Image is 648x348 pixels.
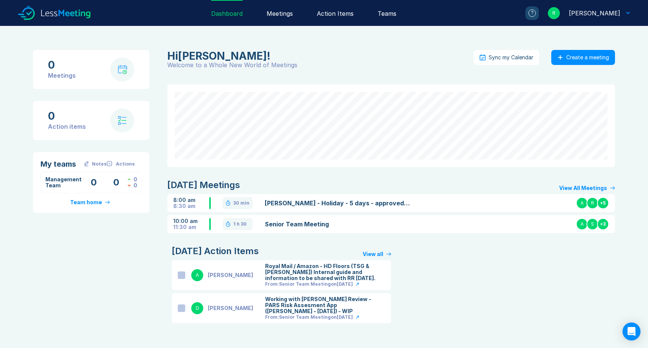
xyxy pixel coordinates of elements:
div: Create a meeting [566,54,609,60]
div: R [548,7,560,19]
div: A [576,218,588,230]
div: 0 [133,176,137,182]
div: S [586,218,598,230]
div: Actions Assigned this Week [127,182,137,188]
div: R [586,197,598,209]
div: ? [528,9,536,17]
div: From: Senior Team Meeting on [DATE] [265,314,353,320]
div: Royal Mail / Amazon - HD Floors (TSG & [PERSON_NAME]) Internal guide and information to be shared... [265,263,385,281]
div: Actions [116,161,135,167]
a: [PERSON_NAME] - Holiday - 5 days - approved DS - Noted IP [265,199,410,208]
div: + 5 [597,197,609,209]
div: Meetings [48,71,76,80]
div: D [191,302,203,314]
a: View all [363,251,391,257]
div: View all [363,251,383,257]
a: Senior Team Meeting [265,220,410,229]
div: Welcome to a Whole New World of Meetings [167,62,474,68]
img: caret-up-green.svg [127,178,130,181]
div: A [576,197,588,209]
div: + 3 [597,218,609,230]
img: arrow-right-primary.svg [105,200,110,204]
div: Action items [48,122,86,131]
div: 10:00 am [173,218,209,224]
div: 11:30 am [173,224,209,230]
img: check-list.svg [118,116,127,125]
div: Meetings with Notes this Week [83,176,105,188]
div: [PERSON_NAME] [208,305,253,311]
img: caret-down-red.svg [127,184,130,187]
div: [DATE] Meetings [167,179,240,191]
div: Richard Rust [569,9,620,18]
div: Notes [92,161,106,167]
div: Team home [70,199,102,205]
div: A [191,269,203,281]
div: My teams [40,160,83,169]
div: 8:30 am [173,203,209,209]
div: Working with [PERSON_NAME] Review - PARS Risk Assesment App ([PERSON_NAME] - [DATE]) - WIP [265,296,385,314]
div: From: Senior Team Meeting on [DATE] [265,281,353,287]
div: 0 [48,59,76,71]
div: Richard Rust [167,50,469,62]
div: Open Intercom Messenger [622,322,640,340]
div: [DATE] Action Items [172,245,259,257]
div: Open Action Items [105,176,127,188]
div: 8:00 am [173,197,209,203]
button: Create a meeting [551,50,615,65]
a: ? [516,6,539,20]
div: Sync my Calendar [489,54,533,60]
img: calendar-with-clock.svg [118,65,127,74]
div: 1 h 30 [233,221,247,227]
div: 0 [133,182,137,188]
div: [PERSON_NAME] [208,272,253,278]
a: Team home [70,199,112,205]
button: Sync my Calendar [474,50,539,65]
div: View All Meetings [559,185,607,191]
div: 30 min [233,200,249,206]
div: Actions Closed this Week [127,176,137,182]
div: 0 [48,110,86,122]
a: View All Meetings [559,185,615,191]
a: Management Team [45,176,82,188]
